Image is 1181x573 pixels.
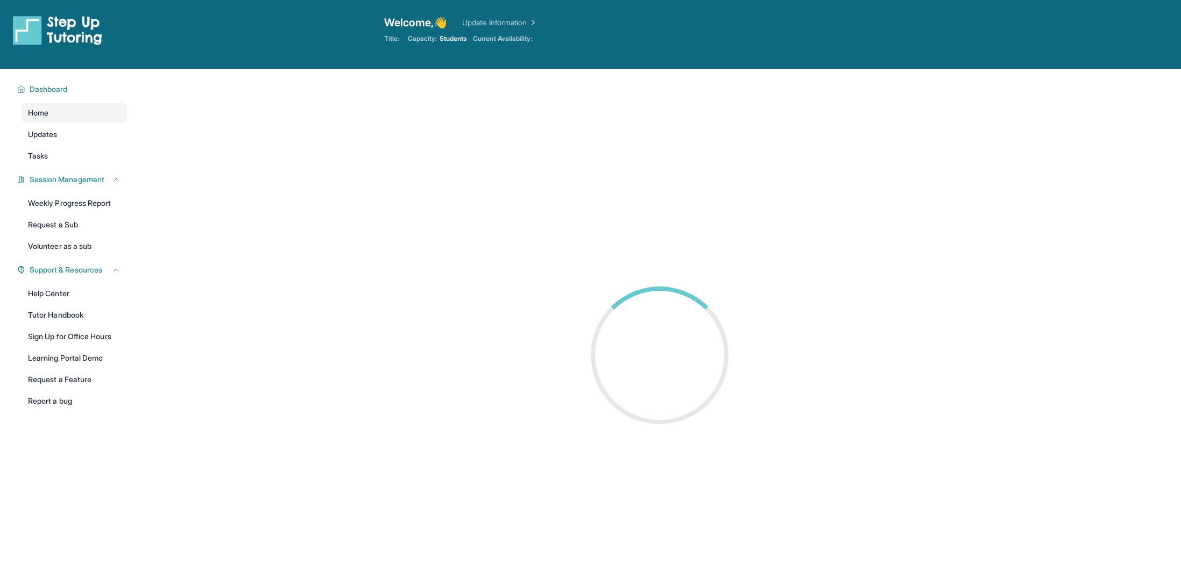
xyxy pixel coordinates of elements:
[30,174,104,185] span: Session Management
[30,84,68,95] span: Dashboard
[22,146,127,166] a: Tasks
[30,264,102,275] span: Support & Resources
[408,34,437,43] span: Capacity:
[527,17,538,28] img: Chevron Right
[384,15,448,30] span: Welcome, 👋
[25,264,121,275] button: Support & Resources
[22,103,127,123] a: Home
[22,237,127,256] a: Volunteer as a sub
[462,17,538,28] a: Update Information
[22,327,127,346] a: Sign Up for Office Hours
[22,370,127,389] a: Request a Feature
[28,108,48,118] span: Home
[22,305,127,325] a: Tutor Handbook
[22,215,127,234] a: Request a Sub
[440,34,467,43] span: Students
[22,391,127,411] a: Report a bug
[22,284,127,303] a: Help Center
[13,15,102,45] img: logo
[28,129,58,140] span: Updates
[384,34,399,43] span: Title:
[22,125,127,144] a: Updates
[473,34,532,43] span: Current Availability:
[22,194,127,213] a: Weekly Progress Report
[25,174,121,185] button: Session Management
[25,84,121,95] button: Dashboard
[28,151,48,161] span: Tasks
[22,348,127,368] a: Learning Portal Demo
